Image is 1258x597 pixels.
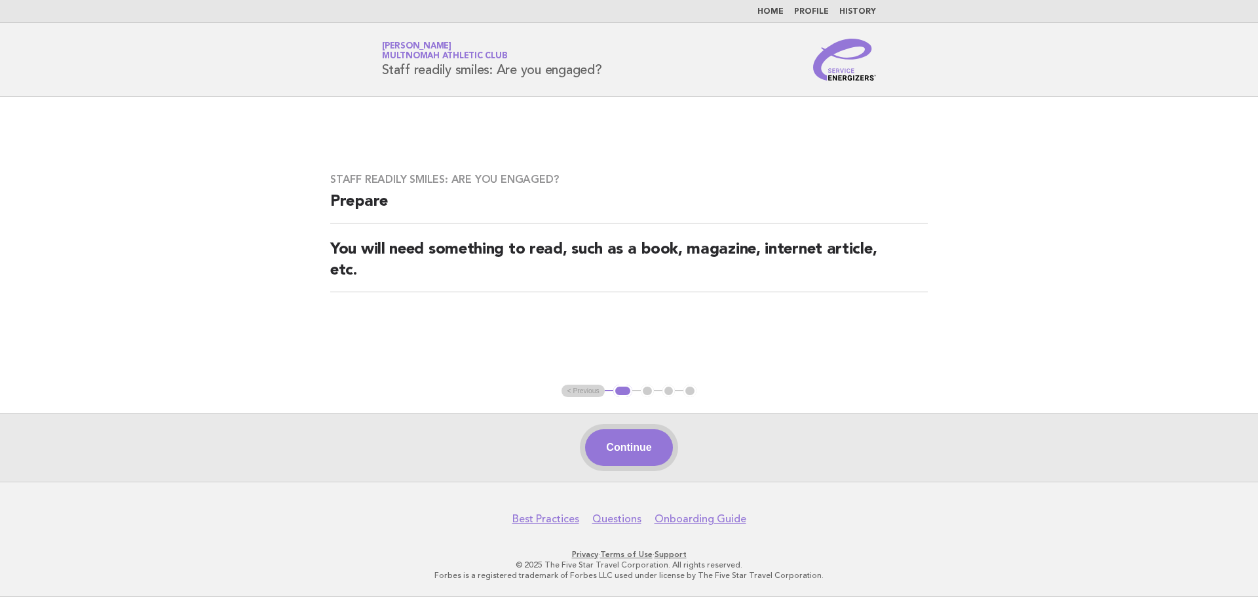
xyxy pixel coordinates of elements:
[228,549,1030,560] p: · ·
[382,43,602,77] h1: Staff readily smiles: Are you engaged?
[585,429,672,466] button: Continue
[794,8,829,16] a: Profile
[330,239,928,292] h2: You will need something to read, such as a book, magazine, internet article, etc.
[228,570,1030,581] p: Forbes is a registered trademark of Forbes LLC used under license by The Five Star Travel Corpora...
[382,52,507,61] span: Multnomah Athletic Club
[592,512,641,526] a: Questions
[228,560,1030,570] p: © 2025 The Five Star Travel Corporation. All rights reserved.
[600,550,653,559] a: Terms of Use
[572,550,598,559] a: Privacy
[839,8,876,16] a: History
[655,550,687,559] a: Support
[512,512,579,526] a: Best Practices
[813,39,876,81] img: Service Energizers
[757,8,784,16] a: Home
[655,512,746,526] a: Onboarding Guide
[330,173,928,186] h3: Staff readily smiles: Are you engaged?
[613,385,632,398] button: 1
[330,191,928,223] h2: Prepare
[382,42,507,60] a: [PERSON_NAME]Multnomah Athletic Club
